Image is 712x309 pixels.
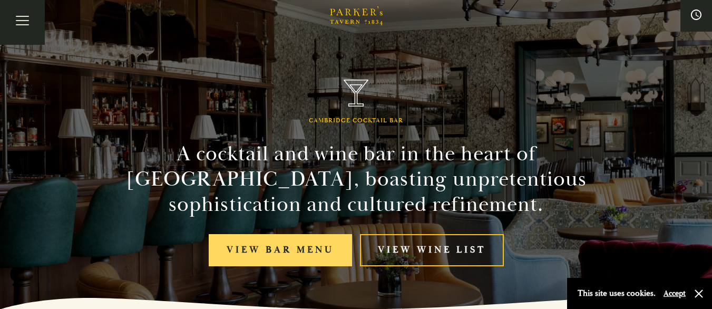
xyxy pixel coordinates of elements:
h1: Cambridge Cocktail Bar [309,117,403,124]
button: Accept [664,288,686,298]
a: View Wine List [360,234,504,266]
p: This site uses cookies. [578,286,656,301]
button: Close and accept [694,288,704,299]
h2: A cocktail and wine bar in the heart of [GEOGRAPHIC_DATA], boasting unpretentious sophistication ... [116,141,597,217]
img: Parker's Tavern Brasserie Cambridge [344,80,369,107]
a: View bar menu [209,234,352,266]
